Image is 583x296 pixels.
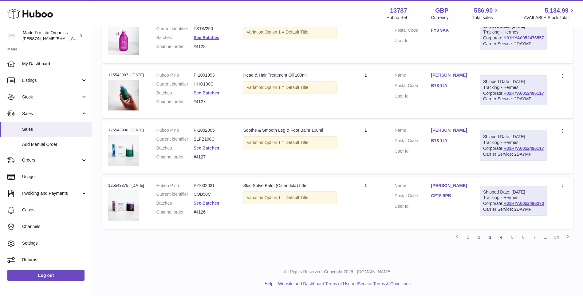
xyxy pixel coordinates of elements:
a: 5,134.99 AVAILABLE Stock Total [524,6,576,21]
span: ... [540,232,551,243]
div: Head & Hair Treatment Oil 100ml [243,72,337,78]
strong: 13787 [390,6,407,15]
a: 7 [529,232,540,243]
dd: COB50C [194,191,231,197]
dt: Name [395,72,431,80]
a: 6 [518,232,529,243]
a: CF15 9PB [431,193,467,199]
a: See Batches [194,146,219,150]
div: Shipped Date: [DATE] [483,134,544,140]
img: head-_-hair-treatment-oil-100ml-hho100c-5.jpg [108,80,139,110]
dt: Current identifier [156,81,194,87]
div: Carrier Service: 2DAYMP [483,41,544,47]
span: Option 1 = Default Title; [264,195,309,200]
span: 586.90 [474,6,493,15]
dd: #4127 [194,99,231,105]
span: Sales [22,126,87,132]
span: My Dashboard [22,61,87,67]
a: 2 [474,232,485,243]
div: Variation: [243,136,337,149]
a: B78 1LY [431,138,467,144]
img: soothe-_-smooth-leg-_-foot-balm-100ml-slfb100c-1-v1.jpg [108,135,139,166]
a: Help [265,281,274,286]
dt: User Id [395,38,431,44]
dt: Current identifier [156,191,194,197]
dt: Postal Code [395,138,431,145]
a: See Batches [194,201,219,206]
dt: Channel order [156,209,194,215]
div: Soothe & Smooth Leg & Foot Balm 100ml [243,127,337,133]
td: 1 [343,66,388,118]
dt: Channel order [156,44,194,50]
span: Orders [22,157,81,163]
span: Option 1 = Default Title; [264,30,309,34]
div: Variation: [243,81,337,94]
dt: Postal Code [395,27,431,35]
dd: #4126 [194,209,231,215]
dt: User Id [395,203,431,209]
a: See Batches [194,35,219,40]
a: 1 [463,232,474,243]
div: Shipped Date: [DATE] [483,79,544,85]
span: Listings [22,78,81,83]
div: 125543875 | [DATE] [108,183,144,188]
div: Variation: [243,191,337,204]
dt: Huboo P no [156,127,194,133]
a: H01HYA0052496117 [503,91,544,96]
span: Usage [22,174,87,180]
dt: Postal Code [395,193,431,200]
dd: P-1002005 [194,127,231,133]
div: Made For Life Organics [23,30,78,42]
a: [PERSON_NAME] [431,183,467,189]
li: and [276,281,411,287]
span: [PERSON_NAME][EMAIL_ADDRESS][PERSON_NAME][DOMAIN_NAME] [23,36,156,41]
dd: HHO100C [194,81,231,87]
span: Option 1 = Default Title; [264,85,309,90]
a: H01HYA0052496270 [503,201,544,206]
a: Log out [7,270,85,281]
a: Website and Dashboard Terms of Use [278,281,351,286]
div: Tracking - Hermes Corporate: [480,20,547,50]
dt: Batches [156,35,194,41]
span: Add Manual Order [22,142,87,147]
dt: User Id [395,93,431,99]
div: 125543986 | [DATE] [108,127,144,133]
dt: Current identifier [156,136,194,142]
div: Carrier Service: 2DAYMP [483,151,544,157]
dt: Channel order [156,154,194,160]
span: Invoicing and Payments [22,190,81,196]
dd: P-1001993 [194,72,231,78]
div: Carrier Service: 2DAYMP [483,96,544,102]
p: All Rights Reserved. Copyright 2025 - [DOMAIN_NAME] [97,269,578,275]
dt: Postal Code [395,83,431,90]
dt: Channel order [156,99,194,105]
div: Skin Solve Balm (Calendula) 50ml [243,183,337,189]
a: 54 [551,232,562,243]
span: Sales [22,111,81,117]
span: Returns [22,257,87,263]
a: 4 [496,232,507,243]
td: 1 [343,177,388,229]
div: 125543987 | [DATE] [108,72,144,78]
a: H01HYA0052476557 [503,35,544,40]
div: Shipped Date: [DATE] [483,189,544,195]
dt: User Id [395,148,431,154]
dt: Name [395,183,431,190]
div: Tracking - Hermes Corporate: [480,75,547,106]
span: Settings [22,240,87,246]
dt: Batches [156,90,194,96]
dd: #4128 [194,44,231,50]
td: 1 [343,11,388,63]
a: [PERSON_NAME] [431,127,467,133]
a: 5 [507,232,518,243]
span: Stock [22,94,81,100]
dt: Name [395,127,431,135]
div: Huboo Ref [387,15,407,21]
div: Tracking - Hermes Corporate: [480,130,547,161]
dd: SLFB100C [194,136,231,142]
dt: Batches [156,145,194,151]
a: FY3 9AA [431,27,467,33]
dt: Huboo P no [156,183,194,189]
a: Service Terms & Conditions [358,281,411,286]
a: [PERSON_NAME] [431,72,467,78]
